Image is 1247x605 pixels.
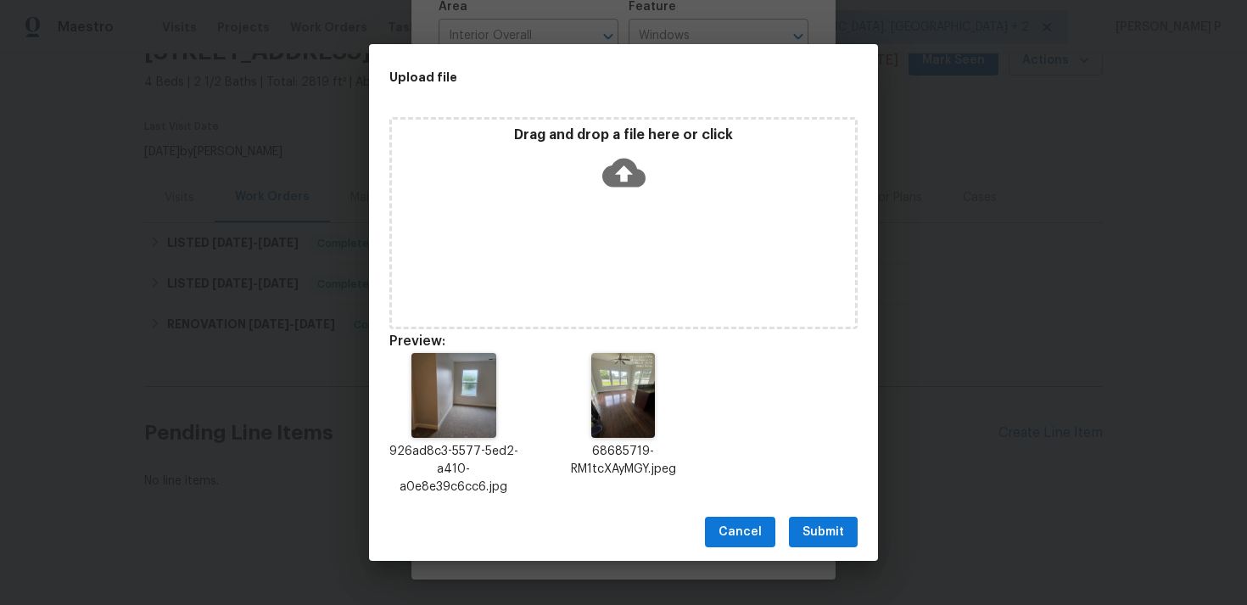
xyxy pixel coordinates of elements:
[411,353,496,438] img: Z
[789,517,858,548] button: Submit
[705,517,775,548] button: Cancel
[719,522,762,543] span: Cancel
[392,126,855,144] p: Drag and drop a file here or click
[389,68,781,87] h2: Upload file
[802,522,844,543] span: Submit
[389,443,518,496] p: 926ad8c3-5577-5ed2-a410-a0e8e39c6cc6.jpg
[559,443,688,479] p: 68685719-RM1tcXAyMGY.jpeg
[591,353,655,438] img: 9k=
